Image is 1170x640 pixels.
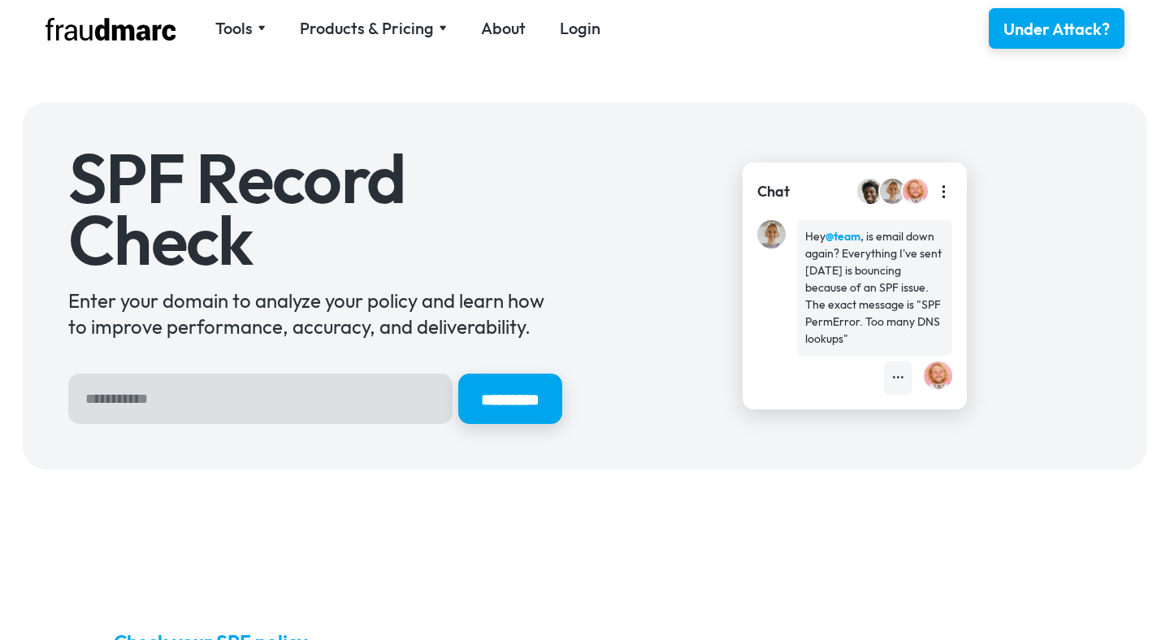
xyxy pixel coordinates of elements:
[1003,18,1110,41] div: Under Attack?
[560,17,600,40] a: Login
[989,8,1124,49] a: Under Attack?
[68,374,562,424] form: Hero Sign Up Form
[825,229,860,244] strong: @team
[892,370,904,387] div: •••
[481,17,526,40] a: About
[68,288,562,339] div: Enter your domain to analyze your policy and learn how to improve performance, accuracy, and deli...
[215,17,266,40] div: Tools
[757,181,790,202] div: Chat
[300,17,447,40] div: Products & Pricing
[300,17,434,40] div: Products & Pricing
[215,17,253,40] div: Tools
[68,148,562,270] h1: SPF Record Check
[805,228,944,348] div: Hey , is email down again? Everything I've sent [DATE] is bouncing because of an SPF issue. The e...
